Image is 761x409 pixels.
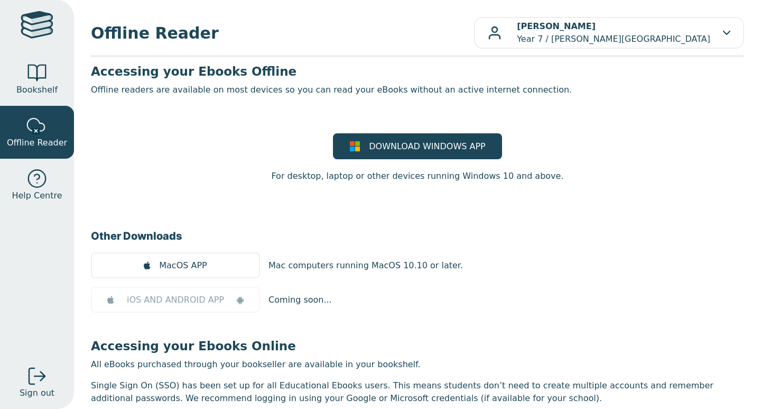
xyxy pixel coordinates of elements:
p: Mac computers running MacOS 10.10 or later. [268,259,463,272]
span: DOWNLOAD WINDOWS APP [369,140,485,153]
h3: Accessing your Ebooks Online [91,338,744,354]
p: Offline readers are available on most devices so you can read your eBooks without an active inter... [91,84,744,96]
p: Coming soon... [268,294,332,306]
a: MacOS APP [91,252,260,278]
span: Bookshelf [16,84,58,96]
p: Single Sign On (SSO) has been set up for all Educational Ebooks users. This means students don’t ... [91,379,744,405]
p: All eBooks purchased through your bookseller are available in your bookshelf. [91,358,744,371]
p: For desktop, laptop or other devices running Windows 10 and above. [271,170,563,183]
span: Help Centre [12,189,62,202]
span: MacOS APP [159,259,207,272]
h3: Accessing your Ebooks Offline [91,63,744,79]
a: DOWNLOAD WINDOWS APP [333,133,502,159]
span: Offline Reader [91,21,474,45]
span: Offline Reader [7,137,67,149]
span: Sign out [20,387,54,399]
b: [PERSON_NAME] [517,21,596,31]
button: [PERSON_NAME]Year 7 / [PERSON_NAME][GEOGRAPHIC_DATA] [474,17,744,49]
span: iOS AND ANDROID APP [127,294,224,306]
h3: Other Downloads [91,228,744,244]
p: Year 7 / [PERSON_NAME][GEOGRAPHIC_DATA] [517,20,710,46]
